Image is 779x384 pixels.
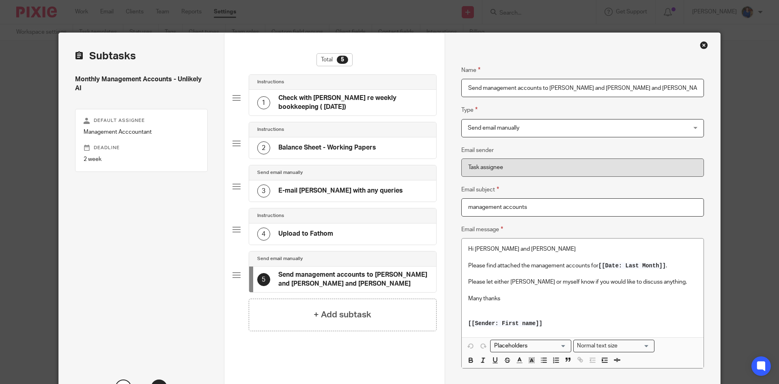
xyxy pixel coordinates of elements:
label: Name [461,65,480,75]
h4: Balance Sheet - Working Papers [278,143,376,152]
div: Text styles [573,340,654,352]
h4: + Add subtask [314,308,371,321]
h4: Instructions [257,79,284,85]
div: Search for option [573,340,654,352]
h4: E-mail [PERSON_NAME] with any queries [278,187,403,195]
div: Search for option [490,340,571,352]
div: 1 [257,96,270,109]
div: 5 [257,273,270,286]
label: Email message [461,225,503,234]
h4: Send email manually [257,256,303,262]
h4: Upload to Fathom [278,230,333,238]
p: Default assignee [84,117,199,124]
h4: Check with [PERSON_NAME] re weekly bookkeeping ( [DATE]) [278,94,428,111]
h4: Send management accounts to [PERSON_NAME] and [PERSON_NAME] and [PERSON_NAME] [278,271,428,288]
p: 2 week [84,155,199,163]
div: Placeholders [490,340,571,352]
div: 3 [257,184,270,197]
label: Type [461,105,478,115]
input: Subject [461,198,704,217]
label: Email subject [461,185,499,194]
div: Total [316,53,353,66]
div: 2 [257,141,270,154]
p: Hi [PERSON_NAME] and [PERSON_NAME] [468,245,697,253]
div: Close this dialog window [700,41,708,49]
input: Search for option [620,342,650,350]
input: Search for option [491,342,566,350]
h2: Subtasks [75,49,136,63]
p: Please find attached the management accounts for . [468,262,697,270]
p: Management Acccountant [84,128,199,136]
label: Email sender [461,146,494,154]
span: Normal text size [575,342,620,350]
h4: Instructions [257,126,284,133]
p: Many thanks [468,295,697,303]
h4: Instructions [257,213,284,219]
div: 4 [257,228,270,241]
span: [[Date: Last Month]] [598,263,666,269]
div: 5 [337,56,348,64]
span: [[Sender: First name]] [468,320,542,327]
p: Deadline [84,145,199,151]
p: Please let either [PERSON_NAME] or myself know if you would like to discuss anything. [468,278,697,286]
h4: Monthly Management Accounts - Unlikely AI [75,75,208,93]
span: Send email manually [468,125,519,131]
h4: Send email manually [257,169,303,176]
